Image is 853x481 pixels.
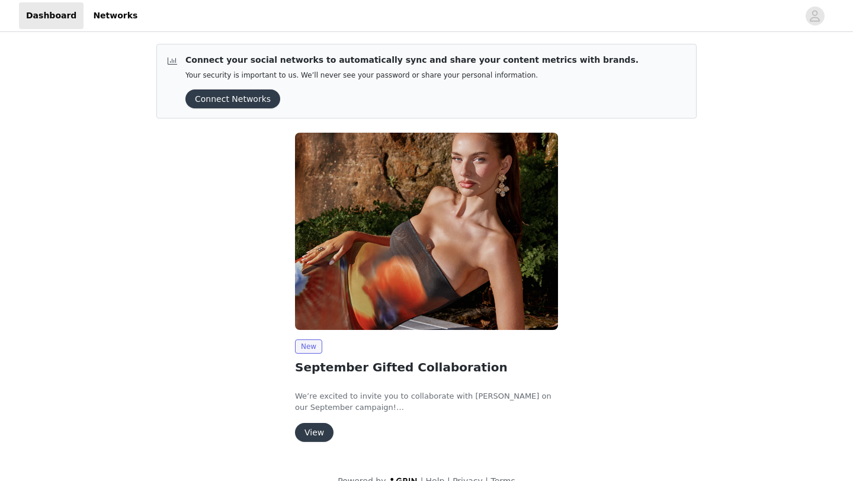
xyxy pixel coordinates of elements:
p: Connect your social networks to automatically sync and share your content metrics with brands. [185,54,639,66]
p: We’re excited to invite you to collaborate with [PERSON_NAME] on our September campaign! [295,390,558,413]
button: Connect Networks [185,89,280,108]
a: Networks [86,2,145,29]
button: View [295,423,333,442]
p: Your security is important to us. We’ll never see your password or share your personal information. [185,71,639,80]
a: Dashboard [19,2,84,29]
img: Peppermayo EU [295,133,558,330]
a: View [295,428,333,437]
h2: September Gifted Collaboration [295,358,558,376]
span: New [295,339,322,354]
div: avatar [809,7,820,25]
